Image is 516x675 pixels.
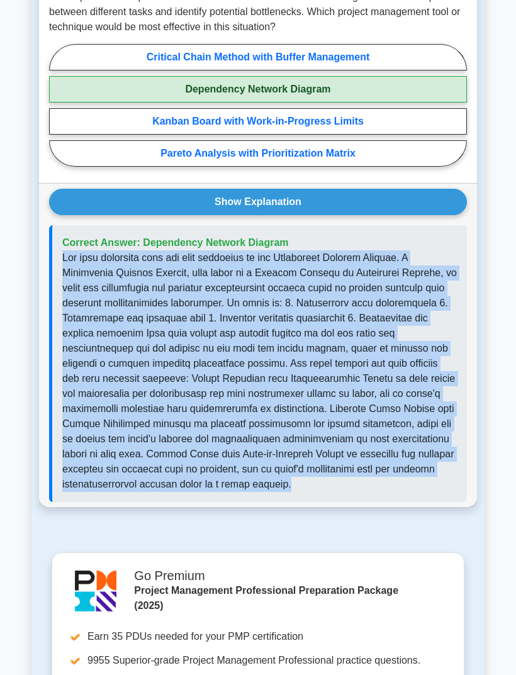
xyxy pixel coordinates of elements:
[49,76,467,103] label: Dependency Network Diagram
[49,140,467,167] label: Pareto Analysis with Prioritization Matrix
[62,250,457,492] p: Lor ipsu dolorsita cons adi elit seddoeius te inc Utlaboreet Dolorem Aliquae. A Minimvenia Quisno...
[49,44,467,70] label: Critical Chain Method with Buffer Management
[62,237,289,248] span: Correct Answer: Dependency Network Diagram
[49,108,467,135] label: Kanban Board with Work-in-Progress Limits
[49,189,467,215] button: Show Explanation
